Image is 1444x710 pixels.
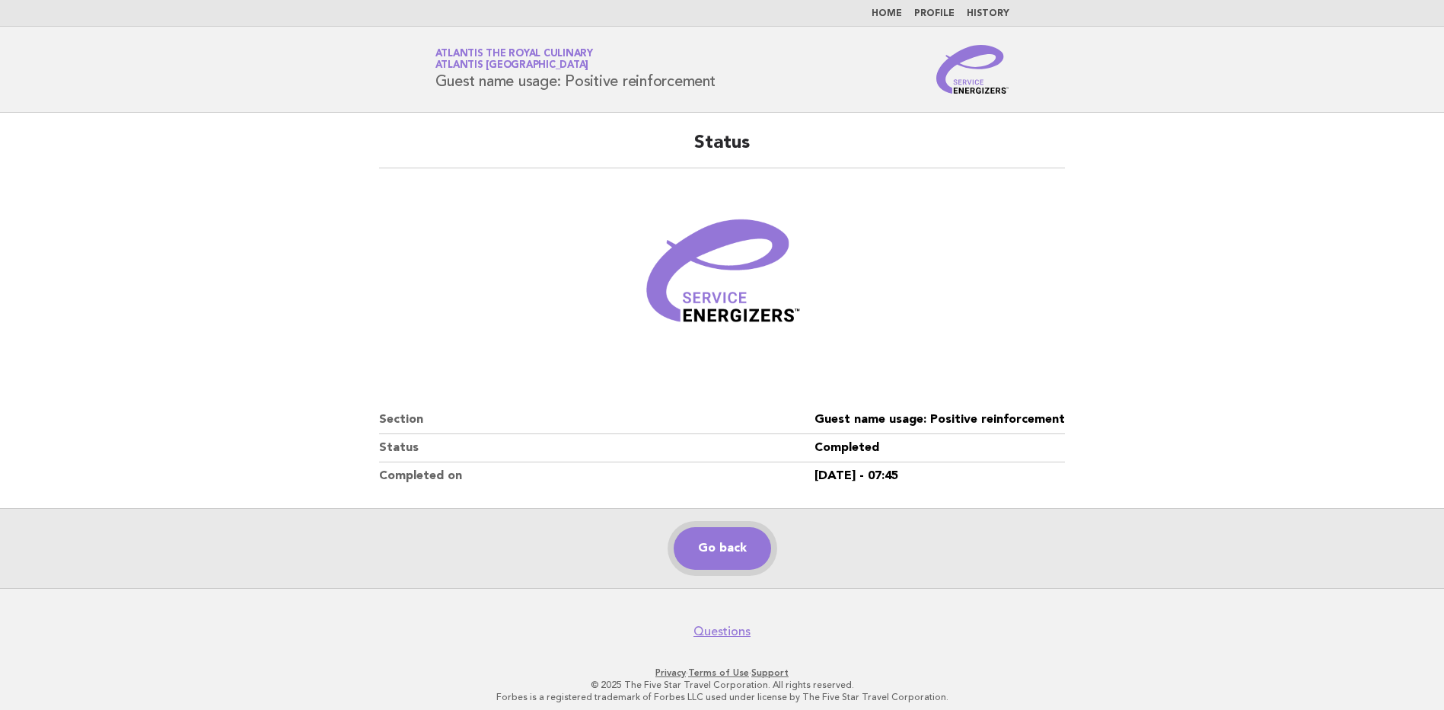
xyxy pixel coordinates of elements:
[379,462,814,490] dt: Completed on
[967,9,1009,18] a: History
[435,50,716,89] h1: Guest name usage: Positive reinforcement
[814,434,1065,462] dd: Completed
[257,667,1188,679] p: · ·
[914,9,955,18] a: Profile
[435,49,593,70] a: Atlantis the Royal CulinaryAtlantis [GEOGRAPHIC_DATA]
[674,527,771,570] a: Go back
[693,624,751,639] a: Questions
[655,667,686,678] a: Privacy
[631,187,814,369] img: Verified
[688,667,749,678] a: Terms of Use
[872,9,902,18] a: Home
[379,406,814,434] dt: Section
[379,434,814,462] dt: Status
[751,667,789,678] a: Support
[257,679,1188,691] p: © 2025 The Five Star Travel Corporation. All rights reserved.
[435,61,589,71] span: Atlantis [GEOGRAPHIC_DATA]
[814,406,1065,434] dd: Guest name usage: Positive reinforcement
[257,691,1188,703] p: Forbes is a registered trademark of Forbes LLC used under license by The Five Star Travel Corpora...
[936,45,1009,94] img: Service Energizers
[814,462,1065,490] dd: [DATE] - 07:45
[379,131,1065,168] h2: Status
